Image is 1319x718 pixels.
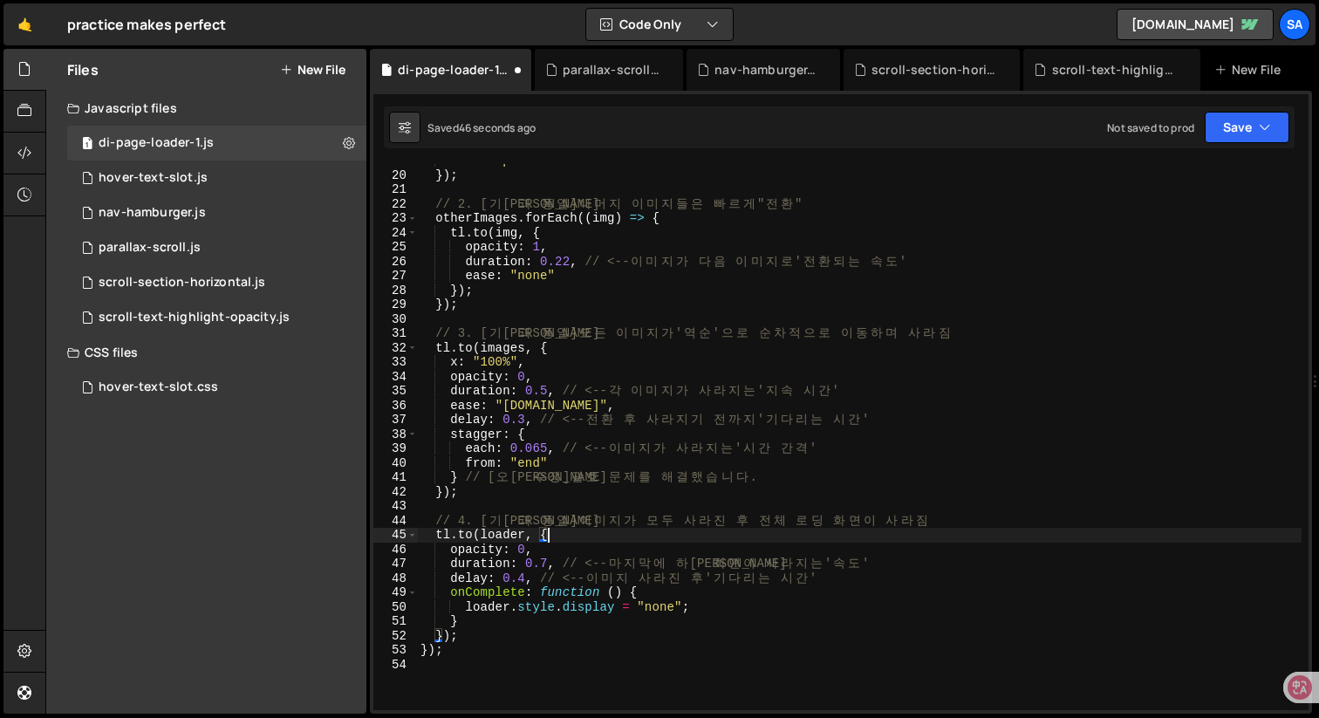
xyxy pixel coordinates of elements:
[714,61,819,79] div: nav-hamburger.js
[67,14,227,35] div: practice makes perfect
[373,485,418,500] div: 42
[373,326,418,341] div: 31
[373,284,418,298] div: 28
[373,514,418,529] div: 44
[373,557,418,571] div: 47
[373,355,418,370] div: 33
[99,135,214,151] div: di-page-loader-1.js
[280,63,345,77] button: New File
[1205,112,1289,143] button: Save
[373,384,418,399] div: 35
[1117,9,1274,40] a: [DOMAIN_NAME]
[67,161,366,195] div: 16074/44793.js
[99,170,208,186] div: hover-text-slot.js
[373,197,418,212] div: 22
[373,600,418,615] div: 50
[373,499,418,514] div: 43
[99,310,290,325] div: scroll-text-highlight-opacity.js
[563,61,662,79] div: parallax-scroll.js
[373,629,418,644] div: 52
[373,312,418,327] div: 30
[373,427,418,442] div: 38
[1107,120,1194,135] div: Not saved to prod
[373,643,418,658] div: 53
[373,399,418,414] div: 36
[373,571,418,586] div: 48
[373,269,418,284] div: 27
[459,120,536,135] div: 46 seconds ago
[46,91,366,126] div: Javascript files
[586,9,733,40] button: Code Only
[373,182,418,197] div: 21
[373,255,418,270] div: 26
[67,126,366,161] div: 16074/45127.js
[46,335,366,370] div: CSS files
[67,265,366,300] div: 16074/44721.js
[373,441,418,456] div: 39
[67,195,366,230] div: 16074/44790.js
[373,211,418,226] div: 23
[1052,61,1179,79] div: scroll-text-highlight-opacity.js
[373,341,418,356] div: 32
[373,226,418,241] div: 24
[99,205,206,221] div: nav-hamburger.js
[373,528,418,543] div: 45
[99,275,265,291] div: scroll-section-horizontal.js
[67,370,366,405] div: 16074/44794.css
[373,413,418,427] div: 37
[99,240,201,256] div: parallax-scroll.js
[1279,9,1310,40] a: SA
[99,380,218,395] div: hover-text-slot.css
[373,370,418,385] div: 34
[373,168,418,183] div: 20
[373,240,418,255] div: 25
[82,138,92,152] span: 1
[373,456,418,471] div: 40
[373,470,418,485] div: 41
[3,3,46,45] a: 🤙
[373,658,418,673] div: 54
[373,614,418,629] div: 51
[67,60,99,79] h2: Files
[67,300,366,335] div: 16074/44717.js
[1214,61,1288,79] div: New File
[871,61,999,79] div: scroll-section-horizontal.js
[373,297,418,312] div: 29
[373,543,418,557] div: 46
[373,585,418,600] div: 49
[427,120,536,135] div: Saved
[398,61,510,79] div: di-page-loader-1.js
[67,230,366,265] div: 16074/45067.js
